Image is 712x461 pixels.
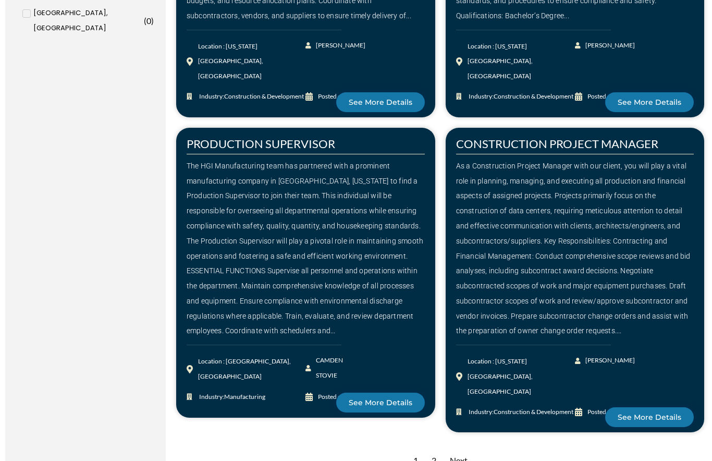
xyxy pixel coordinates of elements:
[468,354,575,399] div: Location : [US_STATE][GEOGRAPHIC_DATA], [GEOGRAPHIC_DATA]
[618,414,681,421] span: See More Details
[583,38,635,53] span: [PERSON_NAME]
[336,92,425,112] a: See More Details
[198,354,305,384] div: Location : [GEOGRAPHIC_DATA], [GEOGRAPHIC_DATA]
[605,92,694,112] a: See More Details
[305,38,365,53] a: [PERSON_NAME]
[187,159,425,339] div: The HGI Manufacturing team has partnered with a prominent manufacturing company in [GEOGRAPHIC_DA...
[33,6,142,36] span: [GEOGRAPHIC_DATA], [GEOGRAPHIC_DATA]
[305,353,365,383] a: CAMDEN STOVIE
[349,399,412,406] span: See More Details
[146,16,151,26] span: 0
[313,38,365,53] span: [PERSON_NAME]
[605,407,694,427] a: See More Details
[187,137,335,151] a: PRODUCTION SUPERVISOR
[456,159,694,339] div: As a Construction Project Manager with our client, you will play a vital role in planning, managi...
[583,353,635,368] span: [PERSON_NAME]
[456,137,658,151] a: CONSTRUCTION PROJECT MANAGER
[349,99,412,106] span: See More Details
[151,16,154,26] span: )
[575,353,634,368] a: [PERSON_NAME]
[198,39,305,84] div: Location : [US_STATE][GEOGRAPHIC_DATA], [GEOGRAPHIC_DATA]
[144,16,146,26] span: (
[618,99,681,106] span: See More Details
[336,393,425,413] a: See More Details
[313,353,365,383] span: CAMDEN STOVIE
[468,39,575,84] div: Location : [US_STATE][GEOGRAPHIC_DATA], [GEOGRAPHIC_DATA]
[575,38,634,53] a: [PERSON_NAME]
